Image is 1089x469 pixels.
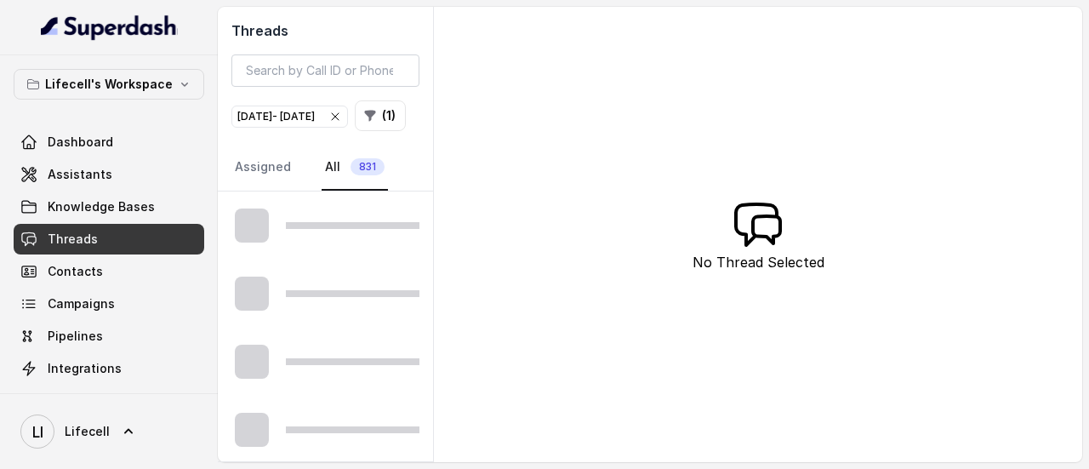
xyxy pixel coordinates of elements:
[14,69,204,100] button: Lifecell's Workspace
[14,408,204,455] a: Lifecell
[322,145,388,191] a: All831
[351,158,385,175] span: 831
[231,54,419,87] input: Search by Call ID or Phone Number
[48,392,122,409] span: API Settings
[355,100,406,131] button: (1)
[48,198,155,215] span: Knowledge Bases
[65,423,110,440] span: Lifecell
[231,145,294,191] a: Assigned
[231,20,419,41] h2: Threads
[14,224,204,255] a: Threads
[231,145,419,191] nav: Tabs
[48,134,113,151] span: Dashboard
[48,360,122,377] span: Integrations
[14,127,204,157] a: Dashboard
[14,386,204,416] a: API Settings
[48,166,112,183] span: Assistants
[14,321,204,352] a: Pipelines
[231,106,348,128] button: [DATE]- [DATE]
[14,192,204,222] a: Knowledge Bases
[45,74,173,94] p: Lifecell's Workspace
[48,328,103,345] span: Pipelines
[41,14,178,41] img: light.svg
[237,108,342,125] div: [DATE] - [DATE]
[14,289,204,319] a: Campaigns
[48,231,98,248] span: Threads
[48,295,115,312] span: Campaigns
[14,256,204,287] a: Contacts
[14,159,204,190] a: Assistants
[14,353,204,384] a: Integrations
[32,423,43,441] text: LI
[48,263,103,280] span: Contacts
[693,252,824,272] p: No Thread Selected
